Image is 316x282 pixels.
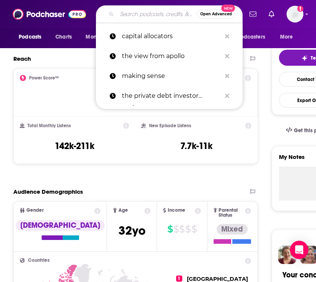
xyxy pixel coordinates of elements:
button: Open AdvancedNew [197,10,235,19]
span: Age [118,208,128,213]
button: Show profile menu [287,6,303,23]
span: Podcasts [19,32,41,42]
a: Charts [50,30,76,44]
span: 1 [176,276,182,282]
a: capital allocators [96,26,243,46]
span: $ [191,223,197,235]
h2: New Episode Listens [149,123,191,128]
div: Mixed [217,224,248,235]
span: For Podcasters [228,32,265,42]
img: Podchaser - Follow, Share and Rate Podcasts [13,7,86,21]
div: [DEMOGRAPHIC_DATA] [16,220,105,231]
button: open menu [80,30,123,44]
span: New [221,5,235,12]
span: Logged in as ellerylsmith123 [287,6,303,23]
input: Search podcasts, credits, & more... [117,8,197,20]
span: $ [173,223,179,235]
span: Parental Status [219,208,243,218]
p: making sense [122,66,221,86]
span: 32 yo [118,223,146,238]
button: open menu [275,30,303,44]
a: Show notifications dropdown [266,8,277,21]
div: Search podcasts, credits, & more... [96,5,243,23]
p: the private debt investor podcast [122,86,221,106]
span: $ [185,223,191,235]
img: Sydney Profile [278,246,297,264]
h3: 7.7k-11k [180,140,212,152]
h2: Power Score™ [29,75,59,81]
button: open menu [224,30,276,44]
p: capital allocators [122,26,221,46]
span: Gender [26,208,44,213]
a: the view from apollo [96,46,243,66]
span: Monitoring [86,32,113,42]
span: More [280,32,293,42]
span: $ [179,223,185,235]
img: User Profile [287,6,303,23]
span: $ [167,223,173,235]
svg: Add a profile image [297,6,303,12]
span: Income [168,208,185,213]
span: Countries [28,258,50,263]
span: Open Advanced [200,12,232,16]
button: open menu [13,30,51,44]
img: tell me why sparkle [301,55,308,61]
div: Open Intercom Messenger [290,241,308,259]
h3: 142k-211k [55,140,94,152]
span: Charts [55,32,72,42]
a: Show notifications dropdown [246,8,259,21]
h2: Audience Demographics [13,188,83,195]
a: the private debt investor podcast [96,86,243,106]
h2: Reach [13,55,31,62]
p: the view from apollo [122,46,221,66]
h2: Total Monthly Listens [28,123,71,128]
a: making sense [96,66,243,86]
